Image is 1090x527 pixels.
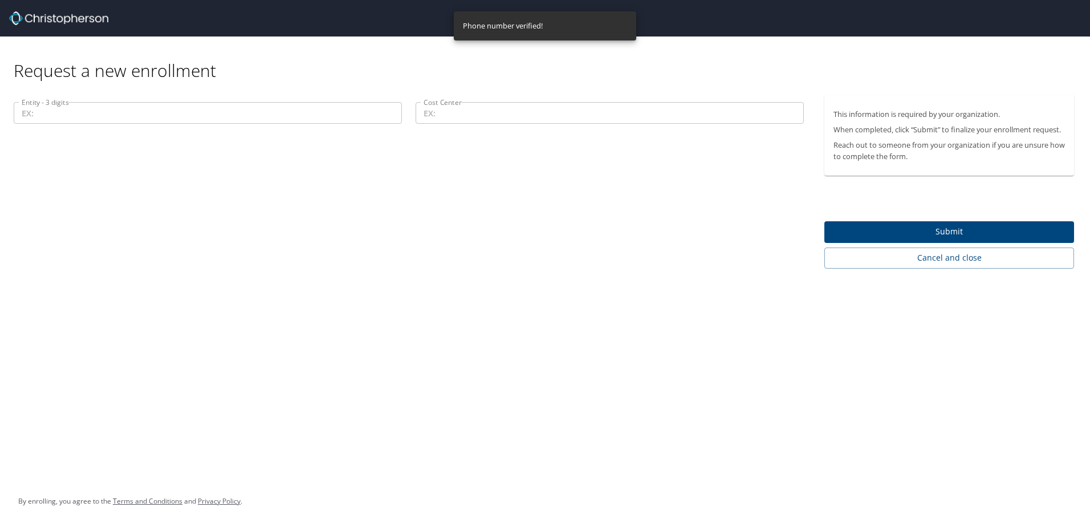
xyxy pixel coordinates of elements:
a: Terms and Conditions [113,496,182,506]
div: By enrolling, you agree to the and . [18,487,242,516]
input: EX: [14,102,402,124]
p: This information is required by your organization. [833,109,1065,120]
div: Request a new enrollment [14,37,1083,82]
input: EX: [416,102,804,124]
p: When completed, click “Submit” to finalize your enrollment request. [833,124,1065,135]
span: Cancel and close [833,251,1065,265]
button: Submit [824,221,1074,244]
a: Privacy Policy [198,496,241,506]
p: Reach out to someone from your organization if you are unsure how to complete the form. [833,140,1065,161]
img: cbt logo [9,11,108,25]
span: Submit [833,225,1065,239]
button: Cancel and close [824,248,1074,269]
div: Phone number verified! [463,15,543,37]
